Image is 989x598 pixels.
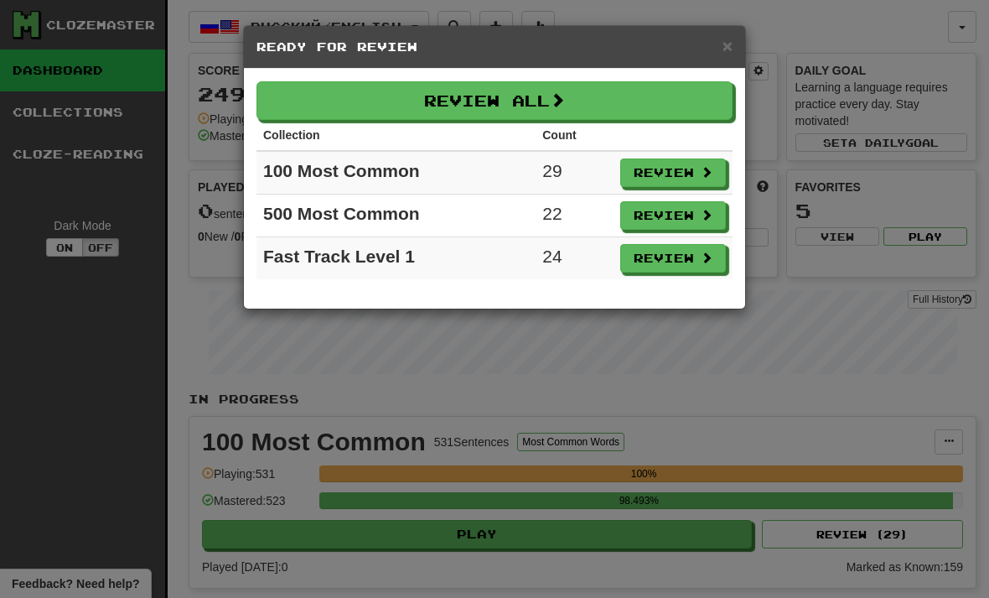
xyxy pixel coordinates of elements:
td: 29 [536,151,614,195]
td: 100 Most Common [256,151,536,195]
button: Review [620,201,726,230]
th: Collection [256,120,536,151]
td: 500 Most Common [256,195,536,237]
h5: Ready for Review [256,39,733,55]
td: Fast Track Level 1 [256,237,536,280]
button: Review All [256,81,733,120]
button: Close [722,37,733,55]
td: 22 [536,195,614,237]
th: Count [536,120,614,151]
span: × [722,36,733,55]
button: Review [620,244,726,273]
button: Review [620,159,726,187]
td: 24 [536,237,614,280]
